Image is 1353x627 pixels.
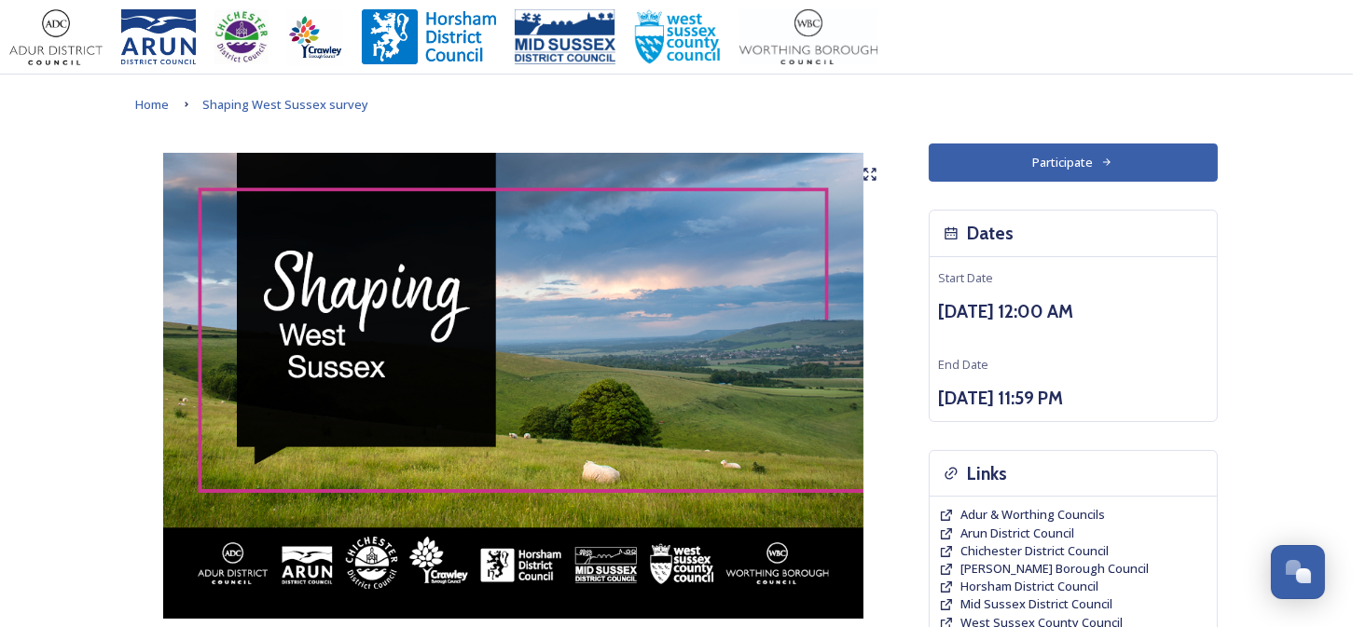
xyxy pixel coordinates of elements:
h3: Dates [968,220,1015,247]
h3: [DATE] 12:00 AM [939,298,1208,325]
button: Open Chat [1271,545,1325,599]
a: Horsham District Council [961,578,1099,595]
a: Shaping West Sussex survey [203,93,369,116]
a: Adur & Worthing Councils [961,506,1106,524]
span: Shaping West Sussex survey [203,96,369,113]
a: Mid Sussex District Council [961,595,1113,613]
span: Adur & Worthing Councils [961,506,1106,523]
span: Start Date [939,269,994,286]
img: CDC%20Logo%20-%20you%20may%20have%20a%20better%20version.jpg [214,9,269,65]
a: Arun District Council [961,525,1075,542]
span: End Date [939,356,989,373]
img: WSCCPos-Spot-25mm.jpg [634,9,722,65]
a: Chichester District Council [961,542,1110,560]
img: Adur%20logo%20%281%29.jpeg [9,9,103,65]
h3: [DATE] 11:59 PM [939,385,1208,412]
a: [PERSON_NAME] Borough Council [961,560,1150,578]
button: Participate [929,143,1218,182]
img: Crawley%20BC%20logo.jpg [287,9,343,65]
span: Mid Sussex District Council [961,595,1113,612]
h3: Links [968,460,1008,487]
a: Home [136,93,170,116]
span: [PERSON_NAME] Borough Council [961,560,1150,577]
span: Home [136,96,170,113]
img: 150ppimsdc%20logo%20blue.png [515,9,615,65]
img: Worthing_Adur%20%281%29.jpg [739,9,877,65]
img: Arun%20District%20Council%20logo%20blue%20CMYK.jpg [121,9,196,65]
img: Horsham%20DC%20Logo.jpg [362,9,496,65]
span: Chichester District Council [961,542,1110,559]
span: Horsham District Council [961,578,1099,594]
